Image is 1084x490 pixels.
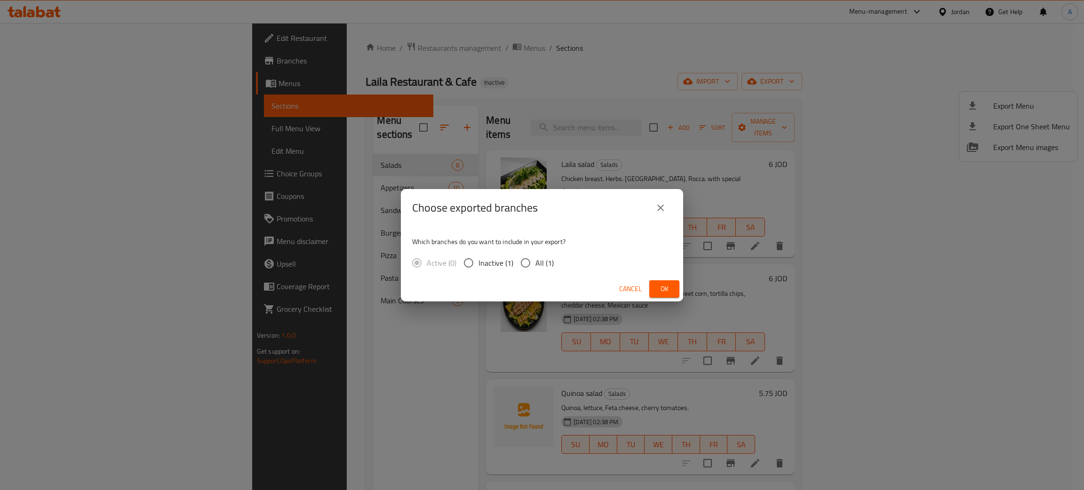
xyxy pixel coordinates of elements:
[427,257,456,269] span: Active (0)
[657,283,672,295] span: Ok
[412,200,538,215] h2: Choose exported branches
[478,257,513,269] span: Inactive (1)
[649,280,679,298] button: Ok
[535,257,554,269] span: All (1)
[412,237,672,246] p: Which branches do you want to include in your export?
[615,280,646,298] button: Cancel
[619,283,642,295] span: Cancel
[649,197,672,219] button: close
